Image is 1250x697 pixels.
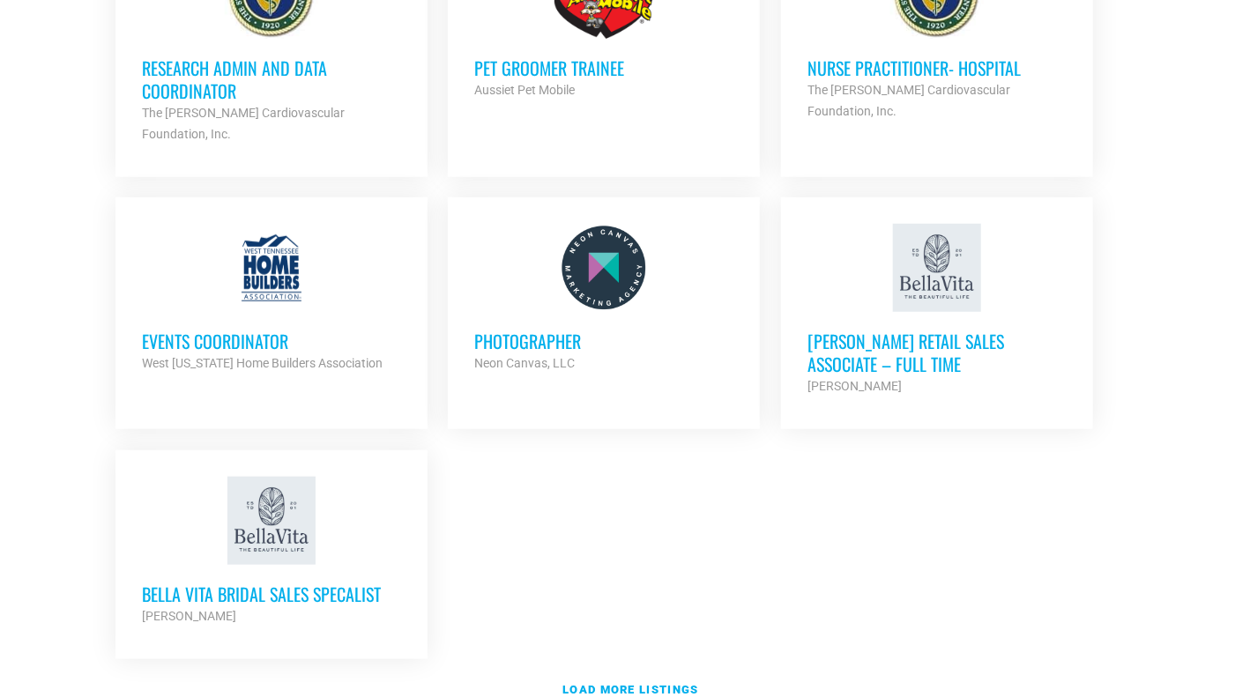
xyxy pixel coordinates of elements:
strong: Load more listings [562,683,698,696]
h3: Photographer [474,330,733,352]
strong: Neon Canvas, LLC [474,356,575,370]
h3: [PERSON_NAME] Retail Sales Associate – Full Time [807,330,1067,375]
strong: Aussiet Pet Mobile [474,83,575,97]
a: Events Coordinator West [US_STATE] Home Builders Association [115,197,428,400]
h3: Research Admin and Data Coordinator [142,56,401,102]
a: Bella Vita Bridal Sales Specalist [PERSON_NAME] [115,450,428,653]
strong: West [US_STATE] Home Builders Association [142,356,383,370]
h3: Nurse Practitioner- Hospital [807,56,1067,79]
strong: The [PERSON_NAME] Cardiovascular Foundation, Inc. [142,106,345,141]
strong: [PERSON_NAME] [142,609,236,623]
h3: Events Coordinator [142,330,401,352]
h3: Bella Vita Bridal Sales Specalist [142,582,401,605]
strong: [PERSON_NAME] [807,379,902,393]
a: Photographer Neon Canvas, LLC [448,197,760,400]
h3: Pet Groomer Trainee [474,56,733,79]
strong: The [PERSON_NAME] Cardiovascular Foundation, Inc. [807,83,1010,118]
a: [PERSON_NAME] Retail Sales Associate – Full Time [PERSON_NAME] [781,197,1093,423]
